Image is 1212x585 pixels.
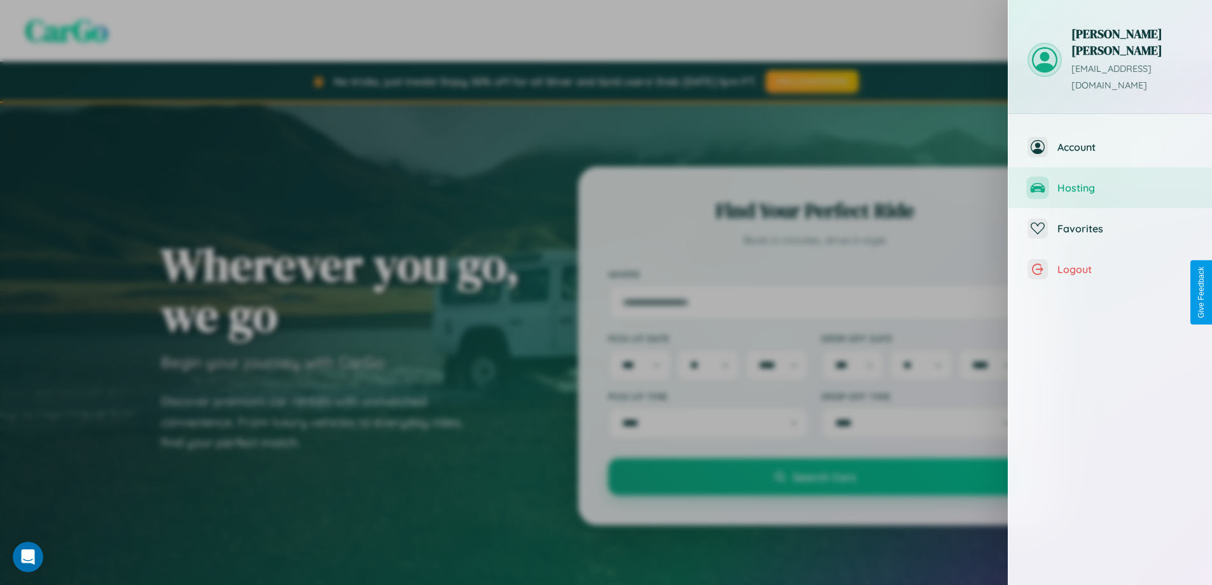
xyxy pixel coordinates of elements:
[1197,267,1206,318] div: Give Feedback
[1057,222,1193,235] span: Favorites
[1057,263,1193,276] span: Logout
[1008,249,1212,290] button: Logout
[1071,25,1193,59] h3: [PERSON_NAME] [PERSON_NAME]
[1057,181,1193,194] span: Hosting
[1008,127,1212,167] button: Account
[1057,141,1193,153] span: Account
[1008,167,1212,208] button: Hosting
[13,542,43,572] iframe: Intercom live chat
[1071,61,1193,94] p: [EMAIL_ADDRESS][DOMAIN_NAME]
[1008,208,1212,249] button: Favorites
